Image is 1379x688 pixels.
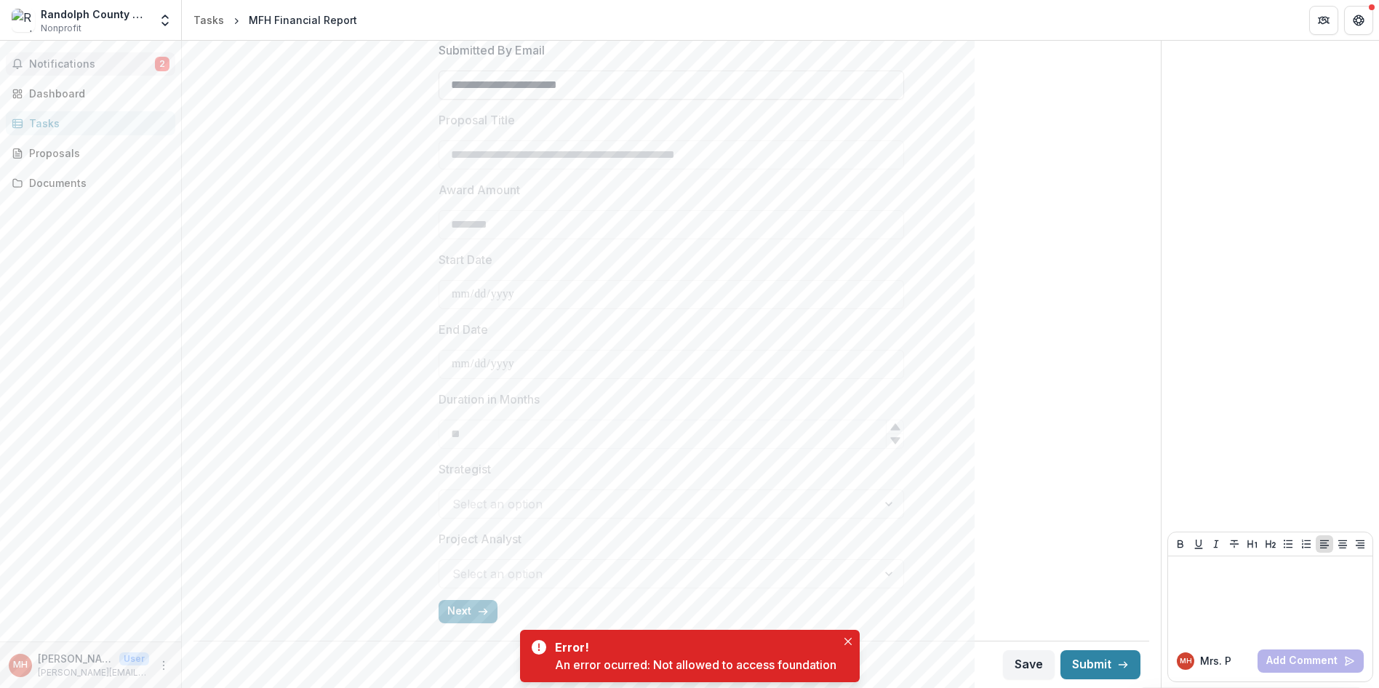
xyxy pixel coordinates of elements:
button: Heading 2 [1262,535,1279,553]
div: Mrs. Patty Hendren [13,660,28,670]
p: Duration in Months [439,391,540,408]
a: Proposals [6,141,175,165]
button: Close [839,633,857,650]
button: Underline [1190,535,1207,553]
button: Ordered List [1298,535,1315,553]
div: Tasks [193,12,224,28]
div: MFH Financial Report [249,12,357,28]
p: [PERSON_NAME][EMAIL_ADDRESS][DOMAIN_NAME] [38,666,149,679]
p: Submitted By Email [439,41,545,59]
button: Partners [1309,6,1338,35]
div: Proposals [29,145,164,161]
button: Submit [1060,650,1140,679]
p: Award Amount [439,181,520,199]
p: Mrs. P [1200,653,1231,668]
div: Tasks [29,116,164,131]
p: End Date [439,321,488,338]
a: Tasks [6,111,175,135]
button: Bold [1172,535,1189,553]
div: Mrs. Patty Hendren [1180,657,1192,665]
span: Nonprofit [41,22,81,35]
button: Italicize [1207,535,1225,553]
p: Project Analyst [439,530,521,548]
a: Tasks [188,9,230,31]
button: Heading 1 [1244,535,1261,553]
p: Proposal Title [439,111,515,129]
button: Add Comment [1258,649,1364,673]
button: Align Right [1351,535,1369,553]
button: Save [1003,650,1055,679]
button: Align Left [1316,535,1333,553]
a: Documents [6,171,175,195]
span: 2 [155,57,169,71]
button: Bullet List [1279,535,1297,553]
button: Notifications2 [6,52,175,76]
p: Start Date [439,251,492,268]
button: More [155,657,172,674]
p: Strategist [439,460,491,478]
button: Next [439,600,497,623]
div: Documents [29,175,164,191]
div: An error ocurred: Not allowed to access foundation [555,656,836,673]
button: Align Center [1334,535,1351,553]
div: Error! [555,639,831,656]
img: Randolph County Caring Community Inc [12,9,35,32]
a: Dashboard [6,81,175,105]
p: [PERSON_NAME] [38,651,113,666]
div: Randolph County Caring Community Inc [41,7,149,22]
button: Strike [1226,535,1243,553]
div: Dashboard [29,86,164,101]
span: Notifications [29,58,155,71]
button: Get Help [1344,6,1373,35]
nav: breadcrumb [188,9,363,31]
p: User [119,652,149,665]
button: Open entity switcher [155,6,175,35]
